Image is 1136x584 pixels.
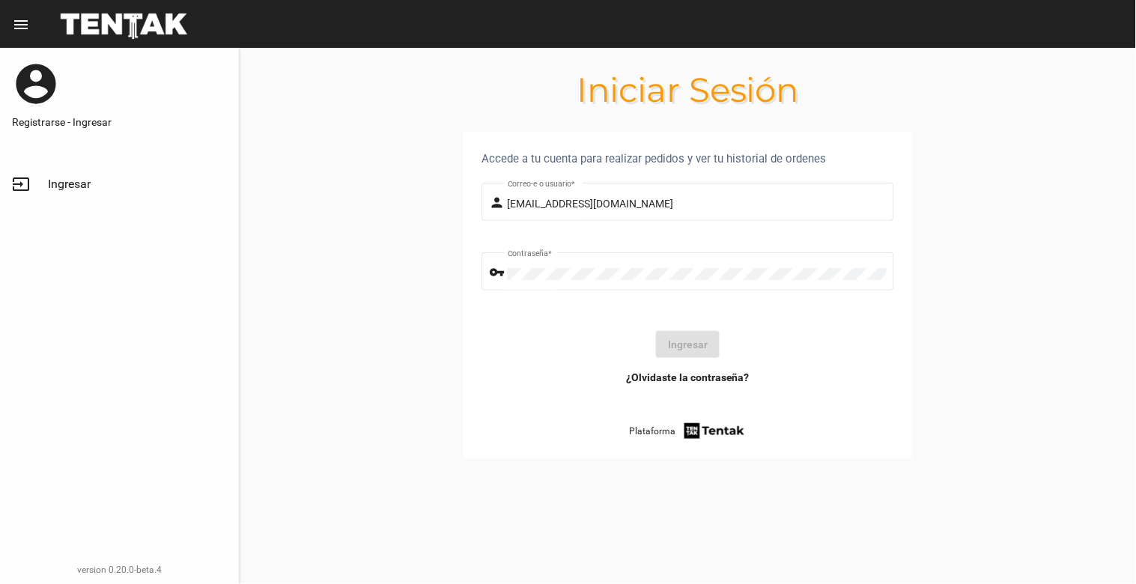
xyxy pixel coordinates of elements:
[12,175,30,193] mat-icon: input
[656,331,720,358] button: Ingresar
[490,264,508,282] mat-icon: vpn_key
[12,115,227,130] a: Registrarse - Ingresar
[482,150,894,168] div: Accede a tu cuenta para realizar pedidos y ver tu historial de ordenes
[626,370,750,385] a: ¿Olvidaste la contraseña?
[48,177,91,192] span: Ingresar
[629,424,675,439] span: Plataforma
[682,421,747,441] img: tentak-firm.png
[490,194,508,212] mat-icon: person
[12,16,30,34] mat-icon: menu
[240,78,1136,102] h1: Iniciar Sesión
[12,562,227,577] div: version 0.20.0-beta.4
[12,60,60,108] mat-icon: account_circle
[629,421,747,441] a: Plataforma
